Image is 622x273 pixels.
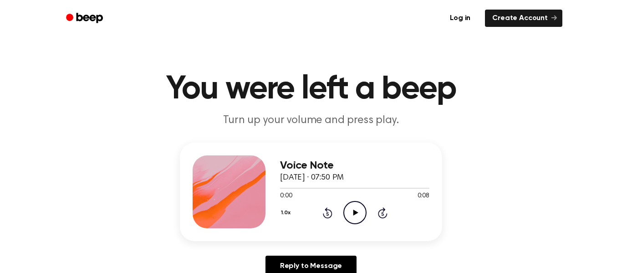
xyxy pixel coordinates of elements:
h3: Voice Note [280,160,429,172]
h1: You were left a beep [78,73,544,106]
a: Create Account [485,10,562,27]
a: Beep [60,10,111,27]
a: Log in [441,8,479,29]
span: 0:08 [418,191,429,201]
span: 0:00 [280,191,292,201]
button: 1.0x [280,205,294,221]
span: [DATE] · 07:50 PM [280,174,344,182]
p: Turn up your volume and press play. [136,113,486,128]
